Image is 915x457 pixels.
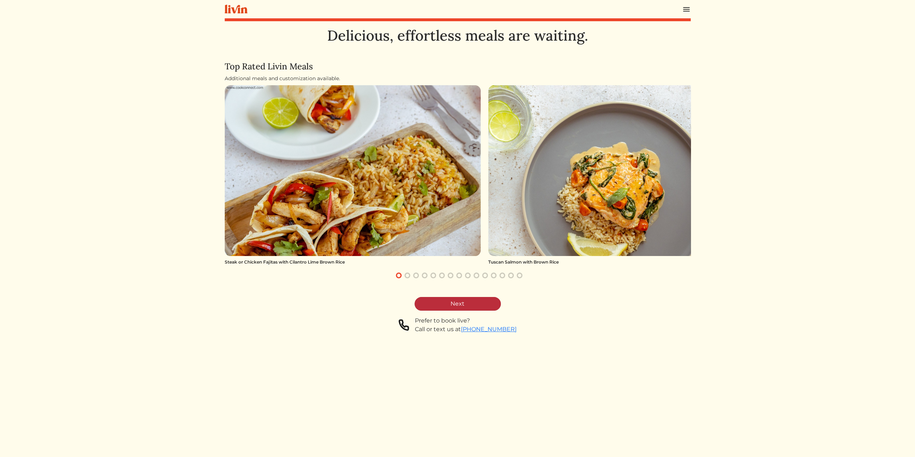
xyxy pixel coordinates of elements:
[415,316,517,325] div: Prefer to book live?
[682,5,691,14] img: menu_hamburger-cb6d353cf0ecd9f46ceae1c99ecbeb4a00e71ca567a856bd81f57e9d8c17bb26.svg
[225,75,691,82] div: Additional meals and customization available.
[398,316,409,334] img: phone-a8f1853615f4955a6c6381654e1c0f7430ed919b147d78756318837811cda3a7.svg
[225,5,247,14] img: livin-logo-a0d97d1a881af30f6274990eb6222085a2533c92bbd1e4f22c21b4f0d0e3210c.svg
[415,297,501,311] a: Next
[415,325,517,334] div: Call or text us at
[461,326,517,333] a: [PHONE_NUMBER]
[225,259,481,265] div: Steak or Chicken Fajitas with Cilantro Lime Brown Rice
[488,85,745,256] img: Tuscan Salmon with Brown Rice
[488,259,745,265] div: Tuscan Salmon with Brown Rice
[225,27,691,44] h1: Delicious, effortless meals are waiting.
[225,85,481,256] img: Steak or Chicken Fajitas with Cilantro Lime Brown Rice
[225,61,691,72] h4: Top Rated Livin Meals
